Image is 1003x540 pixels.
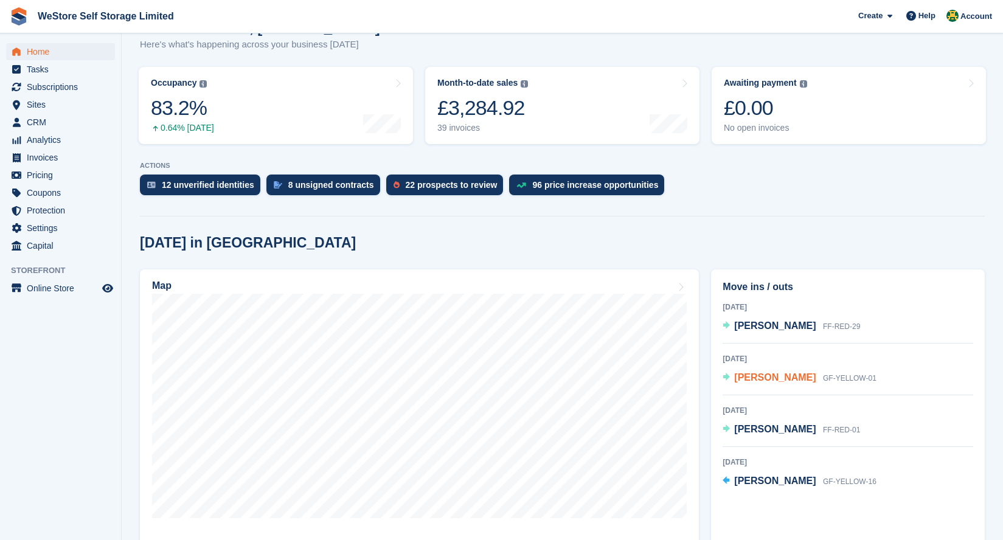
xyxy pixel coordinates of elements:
[27,149,100,166] span: Invoices
[858,10,883,22] span: Create
[723,302,973,313] div: [DATE]
[27,114,100,131] span: CRM
[406,180,498,190] div: 22 prospects to review
[823,322,860,331] span: FF-RED-29
[723,280,973,294] h2: Move ins / outs
[723,405,973,416] div: [DATE]
[200,80,207,88] img: icon-info-grey-7440780725fd019a000dd9b08b2336e03edf1995a4989e88bcd33f0948082b44.svg
[724,123,807,133] div: No open invoices
[147,181,156,189] img: verify_identity-adf6edd0f0f0b5bbfe63781bf79b02c33cf7c696d77639b501bdc392416b5a36.svg
[6,61,115,78] a: menu
[140,38,380,52] p: Here's what's happening across your business [DATE]
[151,95,214,120] div: 83.2%
[27,220,100,237] span: Settings
[723,422,860,438] a: [PERSON_NAME] FF-RED-01
[823,477,876,486] span: GF-YELLOW-16
[6,202,115,219] a: menu
[162,180,254,190] div: 12 unverified identities
[437,95,528,120] div: £3,284.92
[723,474,876,490] a: [PERSON_NAME] GF-YELLOW-16
[33,6,179,26] a: WeStore Self Storage Limited
[734,320,816,331] span: [PERSON_NAME]
[27,61,100,78] span: Tasks
[723,319,860,334] a: [PERSON_NAME] FF-RED-29
[140,175,266,201] a: 12 unverified identities
[6,114,115,131] a: menu
[288,180,374,190] div: 8 unsigned contracts
[266,175,386,201] a: 8 unsigned contracts
[6,43,115,60] a: menu
[918,10,935,22] span: Help
[532,180,658,190] div: 96 price increase opportunities
[152,280,172,291] h2: Map
[6,237,115,254] a: menu
[386,175,510,201] a: 22 prospects to review
[27,78,100,95] span: Subscriptions
[6,280,115,297] a: menu
[723,353,973,364] div: [DATE]
[734,424,816,434] span: [PERSON_NAME]
[27,202,100,219] span: Protection
[724,78,797,88] div: Awaiting payment
[6,78,115,95] a: menu
[6,220,115,237] a: menu
[724,95,807,120] div: £0.00
[734,372,816,382] span: [PERSON_NAME]
[6,131,115,148] a: menu
[27,280,100,297] span: Online Store
[712,67,986,144] a: Awaiting payment £0.00 No open invoices
[516,182,526,188] img: price_increase_opportunities-93ffe204e8149a01c8c9dc8f82e8f89637d9d84a8eef4429ea346261dce0b2c0.svg
[27,237,100,254] span: Capital
[274,181,282,189] img: contract_signature_icon-13c848040528278c33f63329250d36e43548de30e8caae1d1a13099fd9432cc5.svg
[723,457,973,468] div: [DATE]
[140,235,356,251] h2: [DATE] in [GEOGRAPHIC_DATA]
[437,78,518,88] div: Month-to-date sales
[151,123,214,133] div: 0.64% [DATE]
[394,181,400,189] img: prospect-51fa495bee0391a8d652442698ab0144808aea92771e9ea1ae160a38d050c398.svg
[6,184,115,201] a: menu
[140,162,985,170] p: ACTIONS
[100,281,115,296] a: Preview store
[437,123,528,133] div: 39 invoices
[139,67,413,144] a: Occupancy 83.2% 0.64% [DATE]
[723,370,876,386] a: [PERSON_NAME] GF-YELLOW-01
[6,167,115,184] a: menu
[6,96,115,113] a: menu
[27,96,100,113] span: Sites
[27,43,100,60] span: Home
[521,80,528,88] img: icon-info-grey-7440780725fd019a000dd9b08b2336e03edf1995a4989e88bcd33f0948082b44.svg
[27,131,100,148] span: Analytics
[425,67,699,144] a: Month-to-date sales £3,284.92 39 invoices
[11,265,121,277] span: Storefront
[509,175,670,201] a: 96 price increase opportunities
[800,80,807,88] img: icon-info-grey-7440780725fd019a000dd9b08b2336e03edf1995a4989e88bcd33f0948082b44.svg
[6,149,115,166] a: menu
[734,476,816,486] span: [PERSON_NAME]
[823,374,876,382] span: GF-YELLOW-01
[27,184,100,201] span: Coupons
[823,426,860,434] span: FF-RED-01
[946,10,959,22] img: James Buffoni
[10,7,28,26] img: stora-icon-8386f47178a22dfd0bd8f6a31ec36ba5ce8667c1dd55bd0f319d3a0aa187defe.svg
[151,78,196,88] div: Occupancy
[27,167,100,184] span: Pricing
[960,10,992,22] span: Account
